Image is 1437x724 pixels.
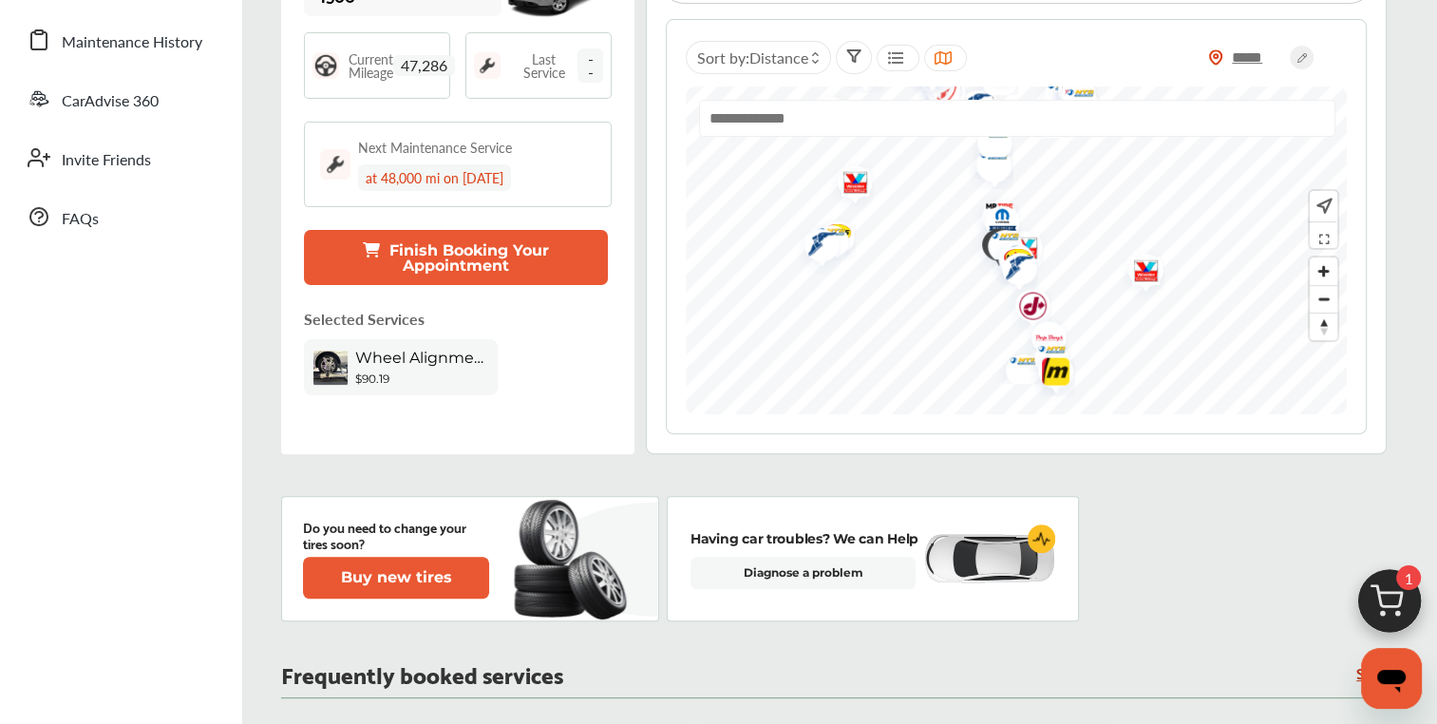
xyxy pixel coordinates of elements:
img: logo-mavis.png [963,117,1013,157]
div: Map marker [968,218,1015,276]
img: location_vector_orange.38f05af8.svg [1208,49,1223,66]
img: Midas+Logo_RGB.png [986,236,1036,285]
img: logo-mrtire.png [968,190,1018,230]
div: Map marker [986,236,1033,285]
img: recenter.ce011a49.svg [1313,196,1333,217]
div: Map marker [1001,278,1049,338]
div: Map marker [800,215,847,255]
img: logo-mavis.png [962,139,1012,179]
img: diagnose-vehicle.c84bcb0a.svg [922,533,1055,584]
div: Map marker [974,219,1021,259]
div: Map marker [790,219,838,275]
button: Zoom in [1310,257,1337,285]
p: Do you need to change your tires soon? [303,519,489,551]
img: Midas+Logo_RGB.png [963,140,1013,189]
div: Map marker [963,140,1011,189]
img: logo-mavis.png [974,219,1024,259]
div: Map marker [805,211,853,260]
span: Invite Friends [62,148,151,173]
img: logo-meineke.png [1024,344,1074,404]
div: Map marker [1114,243,1162,303]
div: Map marker [963,117,1011,157]
a: Invite Friends [17,133,223,182]
p: Selected Services [304,308,425,330]
img: logo-mavis.png [800,215,850,255]
b: $90.19 [355,372,389,386]
button: Buy new tires [303,557,489,599]
div: Map marker [993,220,1041,280]
img: cart_icon.3d0951e8.svg [1344,561,1435,652]
a: See all [1356,664,1398,680]
img: new-tire.a0c7fe23.svg [512,491,637,626]
img: logo-jiffylube.png [1001,278,1051,338]
span: Zoom out [1310,286,1337,313]
img: steering_logo [312,52,339,79]
div: Map marker [1017,311,1065,371]
img: check-icon.521c8815.svg [968,218,1016,276]
img: logo-mopar.png [971,195,1021,249]
img: logo-valvoline.png [823,155,874,215]
div: Map marker [992,344,1039,384]
span: 47,286 [393,55,455,76]
img: maintenance_logo [474,52,501,79]
div: Map marker [1020,333,1068,372]
span: 1 [1396,565,1421,590]
div: at 48,000 mi on [DATE] [358,164,511,191]
img: logo-mavis.png [1020,333,1070,372]
span: Sort by : [696,47,807,68]
span: Last Service [510,52,577,79]
img: logo-valvoline.png [1114,243,1164,303]
img: logo-goodyear.png [790,219,841,275]
div: Map marker [962,139,1010,179]
div: Map marker [968,190,1015,230]
div: Next Maintenance Service [358,138,512,157]
img: logo-mavis.png [992,344,1042,384]
a: Maintenance History [17,15,223,65]
canvas: Map [686,86,1348,414]
p: Frequently booked services [281,664,563,682]
a: CarAdvise 360 [17,74,223,124]
div: Map marker [823,155,871,215]
div: Map marker [984,232,1031,286]
span: -- [577,48,604,83]
div: Map marker [971,195,1018,249]
div: Map marker [1024,344,1071,404]
button: Zoom out [1310,285,1337,313]
span: FAQs [62,207,99,232]
img: maintenance_logo [320,149,350,180]
a: FAQs [17,192,223,241]
img: cardiogram-logo.18e20815.svg [1028,524,1056,553]
a: Buy new tires [303,557,493,599]
a: Diagnose a problem [690,557,916,589]
span: Wheel Alignment [355,349,488,367]
button: Finish Booking Your Appointment [304,230,609,285]
button: Reset bearing to north [1310,313,1337,340]
span: Reset bearing to north [1310,314,1337,340]
img: logo-pepboys.png [1017,311,1068,371]
img: Midas+Logo_RGB.png [805,211,856,260]
p: Having car troubles? We can Help [690,528,918,549]
img: logo-goodyear.png [988,242,1038,298]
span: Current Mileage [349,52,393,79]
span: Maintenance History [62,30,202,55]
span: Distance [748,47,807,68]
img: wheel-alignment-thumb.jpg [313,351,348,385]
div: Map marker [988,242,1035,298]
span: CarAdvise 360 [62,89,159,114]
iframe: Button to launch messaging window [1361,648,1422,709]
img: logo-mopar.png [984,232,1034,286]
